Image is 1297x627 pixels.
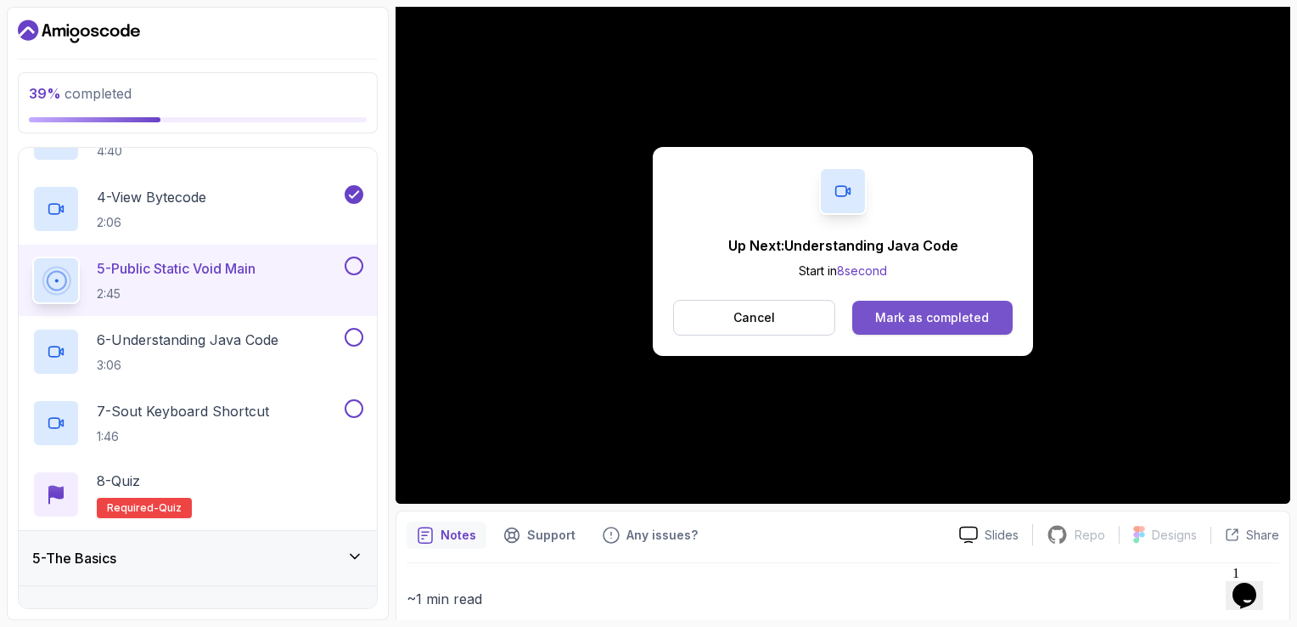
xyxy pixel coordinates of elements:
[852,301,1013,335] button: Mark as completed
[728,263,958,280] p: Start in
[407,587,1279,611] p: ~1 min read
[592,522,708,549] button: Feedback button
[97,471,140,491] p: 8 - Quiz
[527,527,576,544] p: Support
[1226,559,1280,610] iframe: chat widget
[875,309,989,326] div: Mark as completed
[29,85,61,102] span: 39 %
[32,185,363,233] button: 4-View Bytecode2:06
[97,330,278,350] p: 6 - Understanding Java Code
[32,603,109,624] h3: 6 - Exercises
[32,548,116,568] h3: 5 - The Basics
[97,258,255,279] p: 5 - Public Static Void Main
[32,399,363,447] button: 7-Sout Keyboard Shortcut1:46
[19,531,377,585] button: 5-The Basics
[1246,527,1279,544] p: Share
[107,501,159,515] span: Required-
[97,428,269,445] p: 1:46
[673,300,835,336] button: Cancel
[97,214,206,231] p: 2:06
[728,235,958,256] p: Up Next: Understanding Java Code
[97,401,269,421] p: 7 - Sout Keyboard Shortcut
[493,522,586,549] button: Support button
[1152,527,1197,544] p: Designs
[837,263,887,278] span: 8 second
[407,522,486,549] button: notes button
[32,257,363,304] button: 5-Public Static Void Main2:45
[29,85,132,102] span: completed
[97,357,278,374] p: 3:06
[32,471,363,518] button: 8-QuizRequired-quiz
[441,527,476,544] p: Notes
[97,187,206,207] p: 4 - View Bytecode
[733,309,775,326] p: Cancel
[985,527,1019,544] p: Slides
[1075,527,1105,544] p: Repo
[1210,527,1279,544] button: Share
[97,285,255,302] p: 2:45
[159,501,182,515] span: quiz
[946,526,1032,544] a: Slides
[97,143,273,160] p: 4:40
[18,18,140,45] a: Dashboard
[32,328,363,376] button: 6-Understanding Java Code3:06
[626,527,698,544] p: Any issues?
